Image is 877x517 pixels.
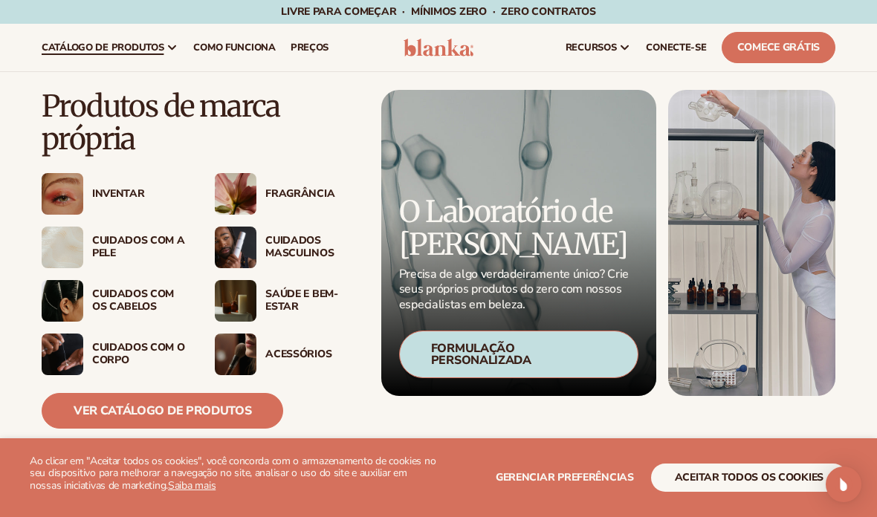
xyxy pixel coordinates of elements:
font: Saúde e bem-estar [265,287,337,313]
a: Flor rosa desabrochando. Fragrância [215,173,358,215]
font: Cuidados com a pele [92,233,185,260]
font: Mínimos ZERO [411,4,487,19]
font: catálogo de produtos [42,41,164,54]
a: Amostra de hidratante cremoso. Cuidados com a pele [42,227,185,268]
div: Abra o Intercom Messenger [826,466,861,502]
button: aceitar todos os cookies [651,464,847,492]
font: ZERO contratos [501,4,595,19]
font: · [493,4,496,19]
font: aceitar todos os cookies [675,470,823,484]
a: Velas e incenso sobre a mesa. Saúde e bem-estar [215,280,358,322]
font: Livre para começar [281,4,396,19]
font: Cuidados Masculinos [265,233,334,260]
img: Mulher com pincel de maquiagem. [215,334,256,375]
a: Cabelo feminino preso para trás com grampos. Cuidados com os cabelos [42,280,185,322]
font: Produtos de marca própria [42,88,280,157]
img: Mão masculina aplicando hidratante. [42,334,83,375]
font: recursos [566,41,617,54]
font: Cuidados com os cabelos [92,287,174,313]
a: Homem segurando frasco de hidratante. Cuidados Masculinos [215,227,358,268]
button: Gerenciar preferências [496,464,634,492]
img: Mulher em laboratório com equipamento. [668,90,835,396]
img: Homem segurando frasco de hidratante. [215,227,256,268]
img: Amostra de hidratante cremoso. [42,227,83,268]
font: Precisa de algo verdadeiramente único? Crie seus próprios produtos do zero com nossos especialist... [399,266,629,313]
a: Comece grátis [722,32,835,63]
img: Cabelo feminino preso para trás com grampos. [42,280,83,322]
font: Gerenciar preferências [496,470,634,484]
font: CONECTE-SE [646,41,706,54]
font: Cuidados com o corpo [92,340,185,367]
a: Mão masculina aplicando hidratante. Cuidados com o corpo [42,334,185,375]
font: preços [291,41,329,54]
a: Mulher com pincel de maquiagem. Acessórios [215,334,358,375]
a: Mulher com maquiagem brilhante nos olhos. Inventar [42,173,185,215]
img: logotipo [404,39,473,56]
font: Inventar [92,186,144,201]
font: O Laboratório de [PERSON_NAME] [399,193,627,263]
font: Acessórios [265,347,331,361]
a: Como funciona [186,24,282,71]
a: Fórmula microscópica do produto. O Laboratório de [PERSON_NAME] Precisa de algo verdadeiramente ú... [381,90,656,396]
img: Mulher com maquiagem brilhante nos olhos. [42,173,83,215]
font: · [402,4,405,19]
a: CONECTE-SE [638,24,713,71]
img: Velas e incenso sobre a mesa. [215,280,256,322]
a: recursos [558,24,639,71]
font: Ver catálogo de produtos [74,403,251,419]
a: catálogo de produtos [34,24,186,71]
font: Fragrância [265,186,334,201]
img: Flor rosa desabrochando. [215,173,256,215]
a: Saiba mais [168,478,216,492]
a: Ver catálogo de produtos [42,393,283,429]
font: Ao clicar em "Aceitar todos os cookies", você concorda com o armazenamento de cookies no seu disp... [30,454,436,493]
font: Comece grátis [737,40,820,54]
a: preços [283,24,336,71]
font: Formulação personalizada [431,340,531,368]
font: Como funciona [193,41,275,54]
